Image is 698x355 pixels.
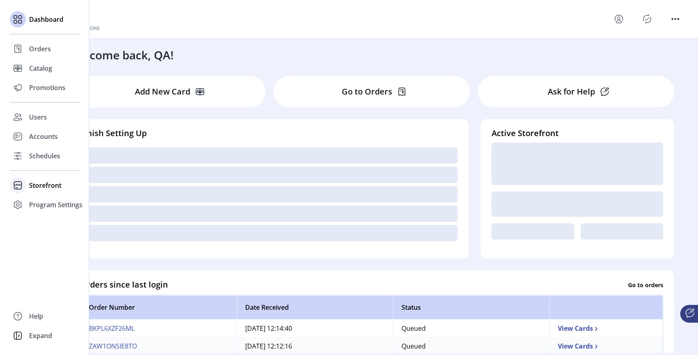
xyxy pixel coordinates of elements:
th: Status [393,295,549,319]
th: Date Received [237,295,393,319]
span: Accounts [29,132,58,141]
td: View Cards [549,337,663,355]
span: Promotions [29,83,65,92]
span: Orders [29,44,51,54]
span: Schedules [29,151,60,161]
span: Dashboard [29,15,63,24]
button: menu [669,13,682,25]
p: Go to orders [628,280,663,289]
h4: Finish Setting Up [80,127,458,139]
span: Catalog [29,63,52,73]
span: Users [29,112,47,122]
p: Go to Orders [342,86,392,98]
h3: Welcome back, QA! [69,46,174,63]
td: View Cards [549,319,663,337]
p: Ask for Help [548,86,595,98]
th: Order Number [80,295,237,319]
span: Help [29,311,43,321]
td: [DATE] 12:14:40 [237,319,393,337]
span: Storefront [29,181,61,190]
td: ZAW1ONSIE8TO [80,337,237,355]
button: Publisher Panel [641,13,654,25]
td: [DATE] 12:12:16 [237,337,393,355]
h4: Active Storefront [492,127,663,139]
span: Expand [29,331,52,340]
button: menu [612,13,625,25]
td: Queued [393,337,549,355]
td: BKPL6XZF26ML [80,319,237,337]
td: Queued [393,319,549,337]
h4: Orders since last login [80,279,168,291]
span: Program Settings [29,200,82,210]
p: Add New Card [135,86,190,98]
